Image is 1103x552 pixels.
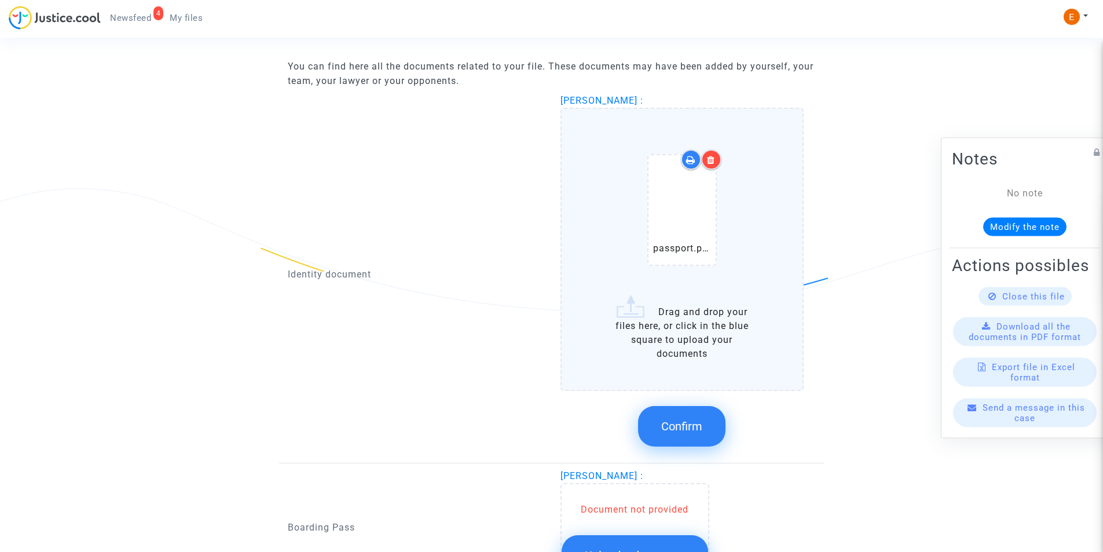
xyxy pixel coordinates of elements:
span: [PERSON_NAME] : [560,95,643,106]
p: Identity document [288,267,543,282]
span: [PERSON_NAME] : [560,470,643,481]
span: My files [170,13,203,23]
h2: Actions possibles [952,255,1098,275]
span: Confirm [661,419,702,433]
p: Boarding Pass [288,520,543,535]
span: Close this file [1002,291,1065,301]
button: Confirm [638,406,725,447]
div: No note [969,186,1080,200]
div: 4 [153,6,164,20]
span: Send a message in this case [983,402,1085,423]
span: Export file in Excel format [992,361,1075,382]
h2: Notes [952,148,1098,169]
a: My files [160,9,212,27]
button: Modify the note [983,217,1067,236]
span: Newsfeed [110,13,151,23]
div: Document not provided [562,503,708,517]
span: You can find here all the documents related to your file. These documents may have been added by ... [288,61,813,86]
img: ACg8ocIeiFvHKe4dA5oeRFd_CiCnuxWUEc1A2wYhRJE3TTWt=s96-c [1064,9,1080,25]
a: 4Newsfeed [101,9,160,27]
span: Download all the documents in PDF format [969,321,1081,342]
img: jc-logo.svg [9,6,101,30]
